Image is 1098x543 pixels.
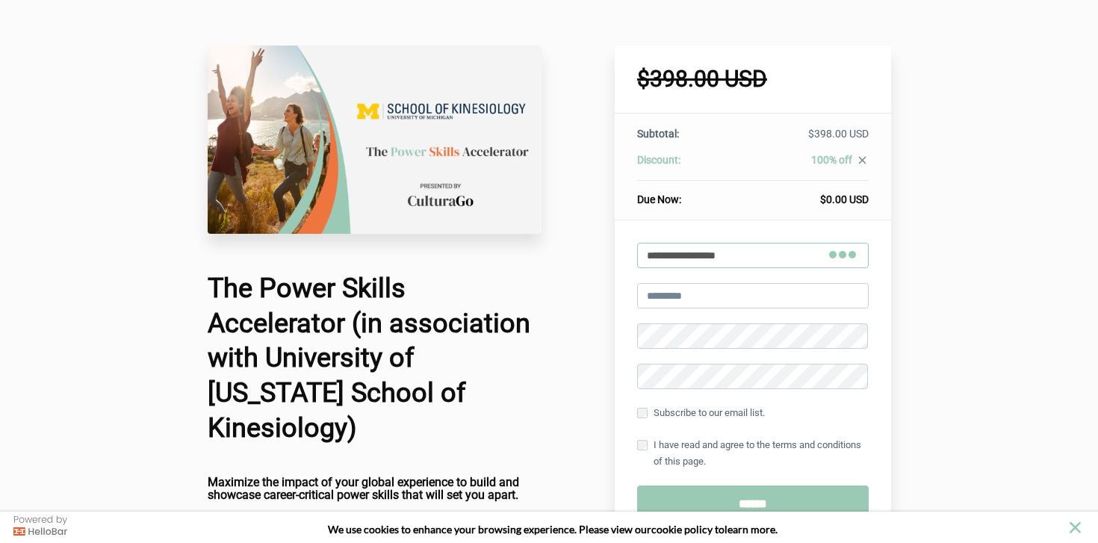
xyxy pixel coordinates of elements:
label: Subscribe to our email list. [637,405,765,421]
span: We use cookies to enhance your browsing experience. Please view our [328,523,651,536]
img: 2365d64-e8c7-62d5-03a-227313d14df_UMich_School_of_Kinesiology.png [208,46,542,234]
input: I have read and agree to the terms and conditions of this page. [637,440,648,450]
span: Subtotal: [637,128,679,140]
td: $398.00 USD [734,126,868,152]
a: cookie policy [651,523,713,536]
h1: $398.00 USD [637,68,869,90]
i: close [856,154,869,167]
h4: Maximize the impact of your global experience to build and showcase career-critical power skills ... [208,476,542,502]
input: Subscribe to our email list. [637,408,648,418]
span: learn more. [725,523,778,536]
th: Discount: [637,152,734,181]
span: $0.00 USD [820,193,869,205]
label: I have read and agree to the terms and conditions of this page. [637,437,869,470]
span: 100% off [811,154,852,166]
strong: to [715,523,725,536]
h1: The Power Skills Accelerator (in association with University of [US_STATE] School of Kinesiology) [208,271,542,446]
button: close [1066,518,1085,537]
a: close [852,154,869,170]
th: Due Now: [637,181,734,208]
